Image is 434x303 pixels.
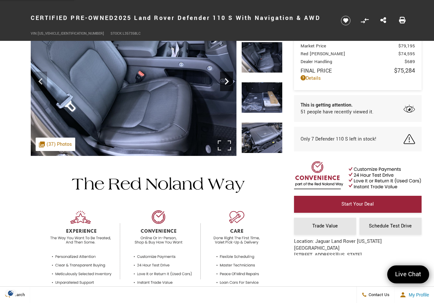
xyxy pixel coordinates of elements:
a: Red [PERSON_NAME] $74,595 [301,51,415,57]
a: Start Your Deal [294,196,422,213]
div: Previous [34,72,47,91]
button: Open user profile menu [395,287,434,303]
span: Red [PERSON_NAME] [301,51,398,57]
h1: 2025 Land Rover Defender 110 S With Navigation & AWD [31,5,330,31]
img: Certified Used 2025 Brown Land Rover S image 30 [241,82,283,113]
span: $79,195 [398,43,415,49]
a: Market Price $79,195 [301,43,415,49]
span: Final Price [301,67,394,75]
img: Certified Used 2025 Brown Land Rover S image 28 [31,2,236,156]
section: Click to Open Cookie Consent Modal [3,290,18,296]
span: Live Chat [392,270,425,279]
span: $75,284 [394,66,415,75]
span: Only 7 Defender 110 S left in stock! [301,136,376,143]
span: My Profile [406,292,429,297]
span: Contact Us [367,292,390,298]
span: Dealer Handling [301,59,405,65]
span: VIN: [31,31,38,36]
a: Print this Certified Pre-Owned 2025 Land Rover Defender 110 S With Navigation & AWD [399,16,406,25]
img: Certified Used 2025 Brown Land Rover S image 31 [241,122,283,153]
span: $74,595 [398,51,415,57]
span: $689 [405,59,415,65]
img: Opt-Out Icon [3,290,18,296]
span: Market Price [301,43,398,49]
a: Final Price $75,284 [301,66,415,75]
span: L357358LC [123,31,141,36]
div: Location: Jaguar Land Rover [US_STATE][GEOGRAPHIC_DATA] [STREET_ADDRESS][US_STATE] [294,238,422,270]
a: Share this Certified Pre-Owned 2025 Land Rover Defender 110 S With Navigation & AWD [380,16,386,25]
button: Compare Vehicle [360,16,370,25]
div: (37) Photos [36,138,75,151]
span: This is getting attention. [301,102,373,109]
a: Live Chat [387,265,429,283]
a: Schedule Test Drive [359,218,422,235]
a: Dealer Handling $689 [301,59,415,65]
strong: Certified Pre-Owned [31,14,114,22]
a: Details [301,75,415,82]
span: Start Your Deal [341,201,374,208]
span: [US_VEHICLE_IDENTIFICATION_NUMBER] [38,31,104,36]
span: Stock: [111,31,123,36]
a: Trade Value [294,218,356,235]
div: Next [220,72,233,91]
span: Trade Value [312,223,338,229]
span: 51 people have recently viewed it. [301,109,373,115]
button: Save vehicle [339,15,353,26]
span: Schedule Test Drive [369,223,412,229]
img: Certified Used 2025 Brown Land Rover S image 29 [241,42,283,73]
